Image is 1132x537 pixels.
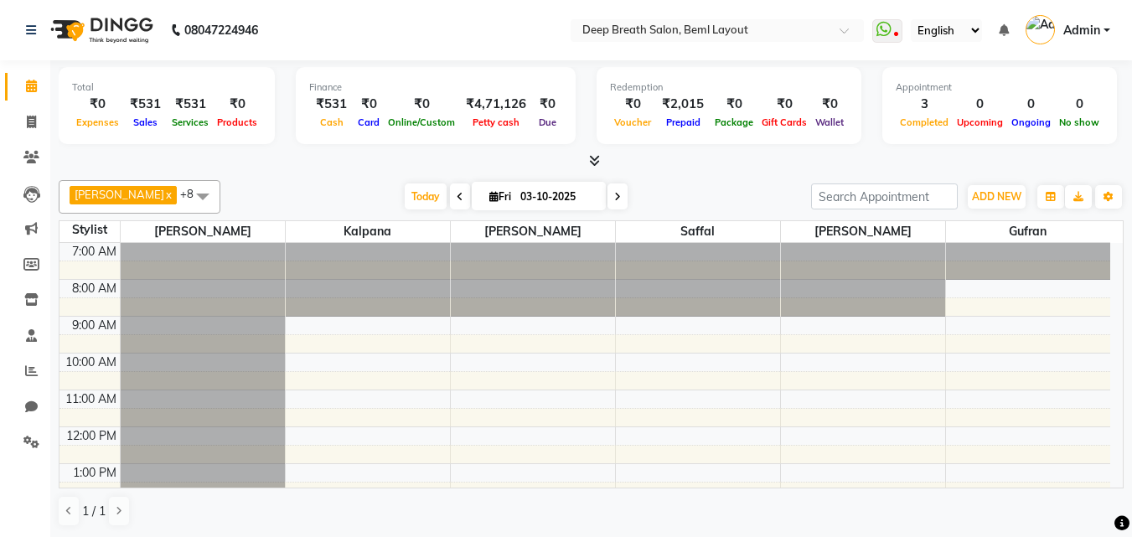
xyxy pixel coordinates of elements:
div: Redemption [610,80,848,95]
span: Petty cash [468,116,524,128]
span: ADD NEW [972,190,1021,203]
span: Ongoing [1007,116,1055,128]
span: Gift Cards [757,116,811,128]
span: Online/Custom [384,116,459,128]
span: [PERSON_NAME] [75,188,164,201]
input: 2025-10-03 [515,184,599,209]
div: Appointment [896,80,1104,95]
div: ₹0 [384,95,459,114]
b: 08047224946 [184,7,258,54]
div: 7:00 AM [69,243,120,261]
span: Card [354,116,384,128]
div: Stylist [59,221,120,239]
a: x [164,188,172,201]
span: [PERSON_NAME] [121,221,285,242]
div: 10:00 AM [62,354,120,371]
div: ₹0 [354,95,384,114]
span: Today [405,183,447,209]
img: logo [43,7,158,54]
div: 11:00 AM [62,390,120,408]
span: Kalpana [286,221,450,242]
span: Package [711,116,757,128]
span: Cash [316,116,348,128]
div: ₹0 [72,95,123,114]
div: ₹0 [213,95,261,114]
div: 0 [953,95,1007,114]
div: ₹0 [811,95,848,114]
span: Fri [485,190,515,203]
span: Wallet [811,116,848,128]
span: Due [535,116,561,128]
div: 1:00 PM [70,464,120,482]
span: +8 [180,187,206,200]
div: Finance [309,80,562,95]
span: [PERSON_NAME] [451,221,615,242]
span: Products [213,116,261,128]
span: Upcoming [953,116,1007,128]
div: ₹4,71,126 [459,95,533,114]
div: ₹531 [309,95,354,114]
span: Saffal [616,221,780,242]
span: Gufran [946,221,1111,242]
div: 9:00 AM [69,317,120,334]
span: Expenses [72,116,123,128]
img: Admin [1026,15,1055,44]
span: Admin [1063,22,1100,39]
div: ₹0 [610,95,655,114]
div: 3 [896,95,953,114]
span: Voucher [610,116,655,128]
div: ₹531 [168,95,213,114]
div: 0 [1055,95,1104,114]
div: ₹0 [757,95,811,114]
span: 1 / 1 [82,503,106,520]
div: ₹531 [123,95,168,114]
span: No show [1055,116,1104,128]
span: [PERSON_NAME] [781,221,945,242]
span: Services [168,116,213,128]
span: Prepaid [662,116,705,128]
span: Sales [129,116,162,128]
div: 0 [1007,95,1055,114]
input: Search Appointment [811,183,958,209]
div: Total [72,80,261,95]
button: ADD NEW [968,185,1026,209]
div: ₹2,015 [655,95,711,114]
div: ₹0 [711,95,757,114]
div: 12:00 PM [63,427,120,445]
span: Completed [896,116,953,128]
div: 8:00 AM [69,280,120,297]
div: ₹0 [533,95,562,114]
